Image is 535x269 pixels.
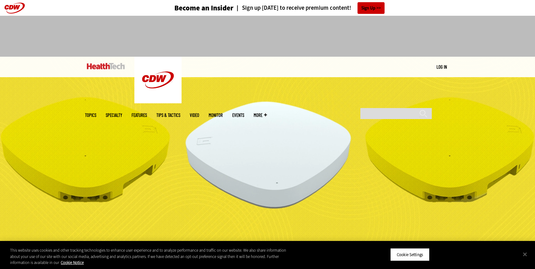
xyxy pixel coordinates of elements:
a: Events [232,113,244,117]
span: Topics [85,113,96,117]
img: Home [87,63,125,69]
span: More [254,113,267,117]
span: Specialty [106,113,122,117]
a: Features [132,113,147,117]
a: More information about your privacy [61,260,84,265]
a: CDW [134,98,182,105]
a: Sign Up [358,2,385,14]
a: Become an Insider [151,4,234,12]
a: Log in [436,64,447,70]
a: Video [190,113,199,117]
iframe: advertisement [153,22,382,50]
button: Cookie Settings [390,248,430,261]
a: Tips & Tactics [156,113,180,117]
div: This website uses cookies and other tracking technologies to enhance user experience and to analy... [10,247,294,266]
h3: Become an Insider [174,4,234,12]
div: User menu [436,64,447,70]
button: Close [518,247,532,261]
img: Home [134,57,182,103]
a: Sign up [DATE] to receive premium content! [234,5,351,11]
a: MonITor [209,113,223,117]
